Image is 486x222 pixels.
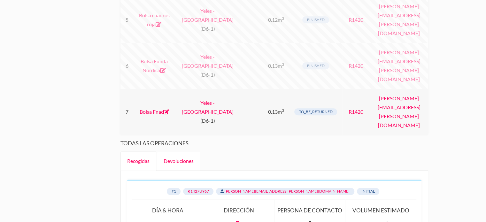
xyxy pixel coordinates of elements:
[263,89,289,135] div: 0.13m
[378,3,420,36] a: [PERSON_NAME][EMAIL_ADDRESS][PERSON_NAME][DOMAIN_NAME]
[167,188,181,195] span: #1
[378,95,420,128] a: [PERSON_NAME][EMAIL_ADDRESS][PERSON_NAME][DOMAIN_NAME]
[282,62,284,67] sup: 3
[120,43,134,89] div: 6
[120,140,428,147] h3: Todas las operaciones
[182,54,234,69] a: Yeles - [GEOGRAPHIC_DATA]
[349,17,363,23] a: R1420
[120,151,156,171] a: Recogidas
[294,108,337,115] span: to_be_returned
[182,100,234,115] a: Yeles - [GEOGRAPHIC_DATA]
[349,109,363,115] a: R1420
[206,207,271,214] h5: Dirección
[348,207,414,214] h5: Volumen estimado
[140,109,169,115] a: Bolsa Fnac
[182,8,234,23] a: Yeles - [GEOGRAPHIC_DATA]
[120,89,134,135] div: 7
[349,63,363,69] a: R1420
[378,49,420,82] a: [PERSON_NAME][EMAIL_ADDRESS][PERSON_NAME][DOMAIN_NAME]
[357,188,380,195] span: initial
[263,43,289,89] div: 0.13m
[139,12,170,27] a: Bolsa cuadros roja
[175,89,240,135] div: (D6-1)
[277,207,343,214] h5: Persona de contacto
[141,58,168,73] a: Bolsa Funda Nórdica
[282,108,284,113] sup: 3
[175,43,240,89] div: (D6-1)
[302,62,329,69] span: finished
[282,16,284,21] sup: 3
[188,189,209,194] a: R1427U967
[225,189,350,194] a: [PERSON_NAME][EMAIL_ADDRESS][PERSON_NAME][DOMAIN_NAME]
[157,152,200,170] a: Devoluciones
[135,207,200,214] h5: Día & Hora
[302,16,329,23] span: finished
